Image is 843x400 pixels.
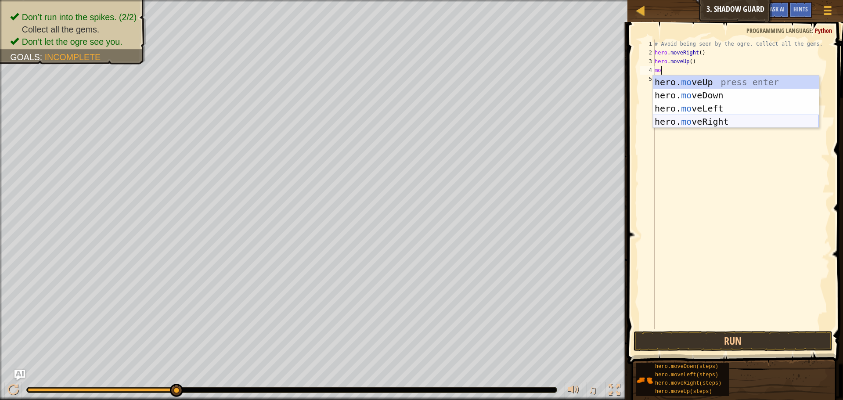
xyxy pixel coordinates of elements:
[22,25,99,34] span: Collect all the gems.
[636,372,653,389] img: portrait.png
[22,37,122,47] span: Don’t let the ogre see you.
[587,382,602,400] button: ♫
[634,331,832,351] button: Run
[655,389,712,395] span: hero.moveUp(steps)
[640,57,655,66] div: 3
[640,75,655,83] div: 5
[40,52,45,62] span: :
[10,36,137,48] li: Don’t let the ogre see you.
[640,48,655,57] div: 2
[655,372,718,378] span: hero.moveLeft(steps)
[588,383,597,396] span: ♫
[746,26,812,35] span: Programming language
[605,382,623,400] button: Toggle fullscreen
[10,52,40,62] span: Goals
[812,26,815,35] span: :
[14,370,25,380] button: Ask AI
[817,2,839,22] button: Show game menu
[770,5,785,13] span: Ask AI
[4,382,22,400] button: Ctrl + P: Pause
[655,364,718,370] span: hero.moveDown(steps)
[765,2,789,18] button: Ask AI
[640,40,655,48] div: 1
[815,26,832,35] span: Python
[793,5,808,13] span: Hints
[22,12,137,22] span: Don’t run into the spikes. (2/2)
[655,380,721,386] span: hero.moveRight(steps)
[10,11,137,23] li: Don’t run into the spikes.
[565,382,582,400] button: Adjust volume
[640,66,655,75] div: 4
[10,23,137,36] li: Collect all the gems.
[45,52,101,62] span: Incomplete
